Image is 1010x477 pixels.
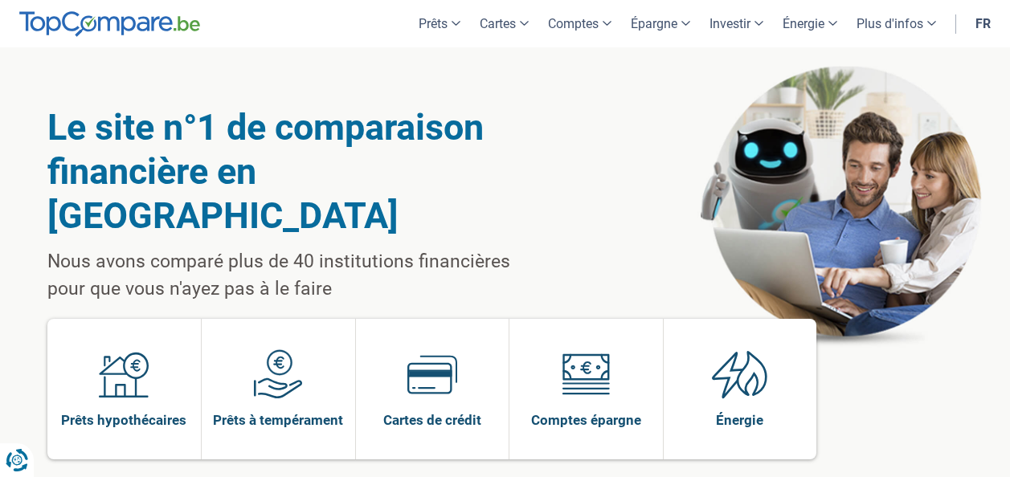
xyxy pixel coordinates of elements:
img: Énergie [712,349,768,399]
img: TopCompare [19,11,200,37]
span: Comptes épargne [531,411,641,429]
a: Prêts à tempérament Prêts à tempérament [202,319,355,459]
span: Prêts hypothécaires [61,411,186,429]
img: Prêts hypothécaires [99,349,149,399]
a: Prêts hypothécaires Prêts hypothécaires [47,319,202,459]
h1: Le site n°1 de comparaison financière en [GEOGRAPHIC_DATA] [47,105,551,238]
span: Énergie [716,411,763,429]
span: Cartes de crédit [383,411,481,429]
a: Comptes épargne Comptes épargne [509,319,663,459]
img: Cartes de crédit [407,349,457,399]
img: Comptes épargne [561,349,611,399]
p: Nous avons comparé plus de 40 institutions financières pour que vous n'ayez pas à le faire [47,248,551,303]
a: Cartes de crédit Cartes de crédit [356,319,509,459]
img: Prêts à tempérament [253,349,303,399]
a: Énergie Énergie [664,319,817,459]
span: Prêts à tempérament [213,411,343,429]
